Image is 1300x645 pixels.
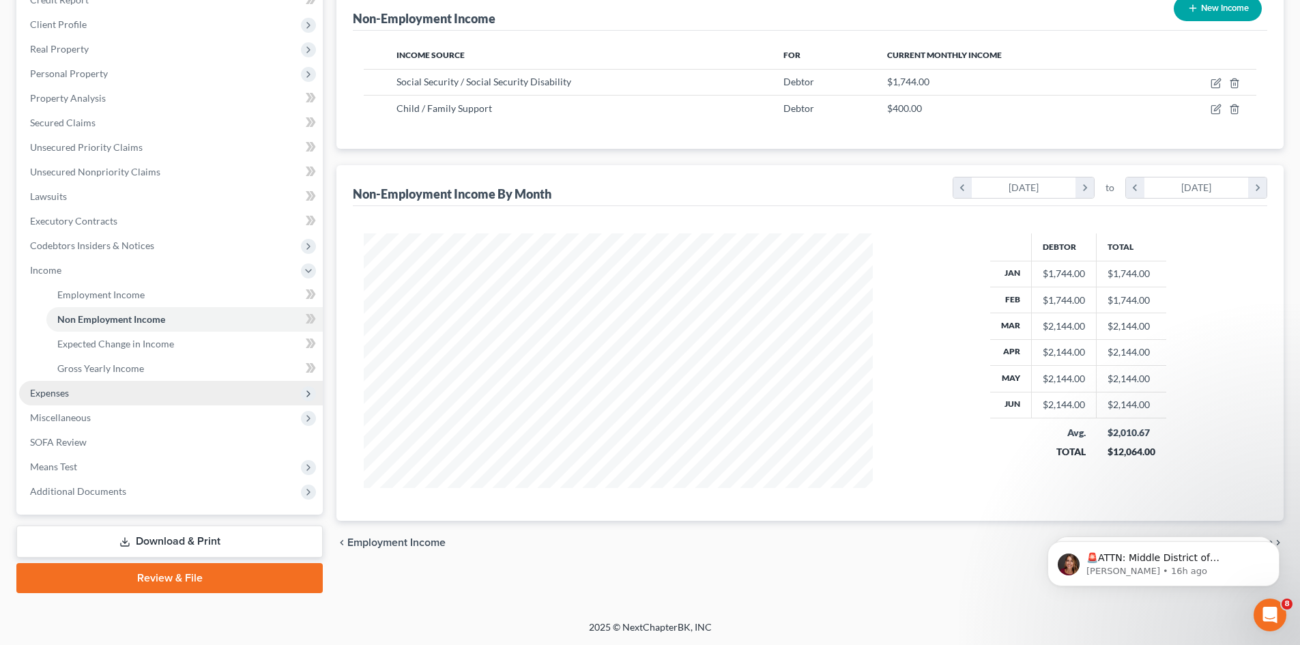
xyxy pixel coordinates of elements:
span: For [783,50,800,60]
div: $1,744.00 [1043,267,1085,281]
th: Feb [990,287,1032,313]
th: May [990,366,1032,392]
span: Means Test [30,461,77,472]
td: $2,144.00 [1097,339,1166,365]
div: Avg. [1043,426,1086,440]
a: Unsecured Priority Claims [19,135,323,160]
div: 2025 © NextChapterBK, INC [261,620,1039,645]
span: Expenses [30,387,69,399]
th: Apr [990,339,1032,365]
a: Gross Yearly Income [46,356,323,381]
span: Expected Change in Income [57,338,174,349]
span: Personal Property [30,68,108,79]
span: SOFA Review [30,436,87,448]
span: to [1106,181,1114,195]
div: Non-Employment Income [353,10,495,27]
span: Miscellaneous [30,412,91,423]
span: $400.00 [887,102,922,114]
a: Lawsuits [19,184,323,209]
div: $2,144.00 [1043,345,1085,359]
div: TOTAL [1043,445,1086,459]
a: Employment Income [46,283,323,307]
a: Expected Change in Income [46,332,323,356]
span: Unsecured Priority Claims [30,141,143,153]
a: SOFA Review [19,430,323,455]
div: $2,144.00 [1043,372,1085,386]
span: Real Property [30,43,89,55]
i: chevron_right [1075,177,1094,198]
span: Property Analysis [30,92,106,104]
span: Unsecured Nonpriority Claims [30,166,160,177]
span: Executory Contracts [30,215,117,227]
i: chevron_left [336,537,347,548]
td: $1,744.00 [1097,287,1166,313]
a: Download & Print [16,526,323,558]
i: chevron_right [1248,177,1267,198]
span: Child / Family Support [396,102,492,114]
span: Income [30,264,61,276]
span: Lawsuits [30,190,67,202]
td: $2,144.00 [1097,313,1166,339]
div: $2,144.00 [1043,398,1085,412]
a: Review & File [16,563,323,593]
span: Debtor [783,102,814,114]
span: Additional Documents [30,485,126,497]
th: Jun [990,392,1032,418]
a: Non Employment Income [46,307,323,332]
div: [DATE] [1144,177,1249,198]
div: Non-Employment Income By Month [353,186,551,202]
span: Employment Income [347,537,446,548]
iframe: Intercom live chat [1254,599,1286,631]
th: Mar [990,313,1032,339]
td: $1,744.00 [1097,261,1166,287]
span: Secured Claims [30,117,96,128]
span: Codebtors Insiders & Notices [30,240,154,251]
span: Non Employment Income [57,313,165,325]
td: $2,144.00 [1097,392,1166,418]
div: $2,144.00 [1043,319,1085,333]
i: chevron_left [953,177,972,198]
button: chevron_left Employment Income [336,537,446,548]
div: $12,064.00 [1108,445,1155,459]
i: chevron_left [1126,177,1144,198]
div: [DATE] [972,177,1076,198]
a: Secured Claims [19,111,323,135]
span: Client Profile [30,18,87,30]
span: 8 [1282,599,1292,610]
span: Debtor [783,76,814,87]
div: $1,744.00 [1043,293,1085,307]
iframe: Intercom notifications message [1027,513,1300,608]
span: Gross Yearly Income [57,362,144,374]
span: $1,744.00 [887,76,929,87]
span: Income Source [396,50,465,60]
th: Debtor [1032,233,1097,261]
th: Total [1097,233,1166,261]
a: Executory Contracts [19,209,323,233]
a: Unsecured Nonpriority Claims [19,160,323,184]
div: $2,010.67 [1108,426,1155,440]
a: Property Analysis [19,86,323,111]
span: Current Monthly Income [887,50,1002,60]
td: $2,144.00 [1097,366,1166,392]
span: Employment Income [57,289,145,300]
th: Jan [990,261,1032,287]
span: Social Security / Social Security Disability [396,76,571,87]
